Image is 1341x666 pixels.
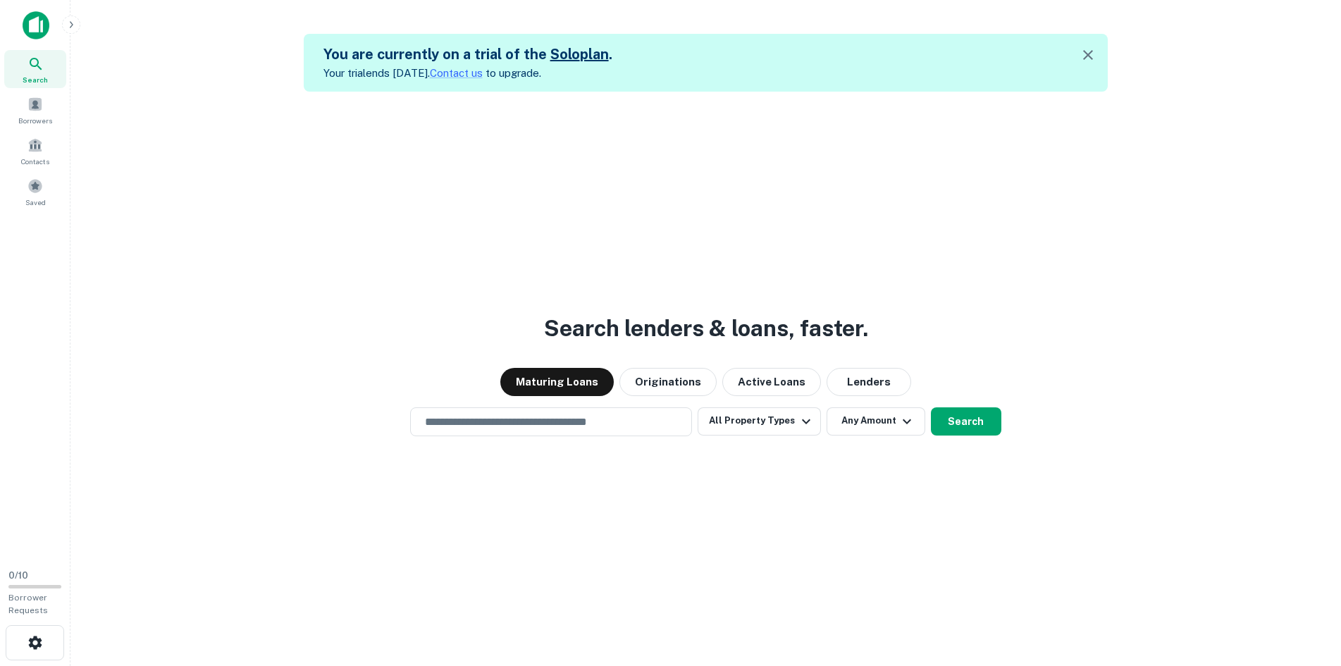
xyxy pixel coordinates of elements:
h5: You are currently on a trial of the . [323,44,612,65]
img: capitalize-icon.png [23,11,49,39]
a: Contacts [4,132,66,170]
a: Saved [4,173,66,211]
h3: Search lenders & loans, faster. [544,312,868,345]
button: Lenders [827,368,911,396]
button: Active Loans [722,368,821,396]
p: Your trial ends [DATE]. to upgrade. [323,65,612,82]
span: Contacts [21,156,49,167]
a: Contact us [430,67,483,79]
button: Any Amount [827,407,925,436]
span: Search [23,74,48,85]
span: Borrower Requests [8,593,48,615]
a: Soloplan [550,46,609,63]
span: Borrowers [18,115,52,126]
button: Search [931,407,1001,436]
span: 0 / 10 [8,570,28,581]
button: All Property Types [698,407,820,436]
a: Search [4,50,66,88]
span: Saved [25,197,46,208]
button: Maturing Loans [500,368,614,396]
button: Originations [619,368,717,396]
a: Borrowers [4,91,66,129]
iframe: Chat Widget [1271,553,1341,621]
